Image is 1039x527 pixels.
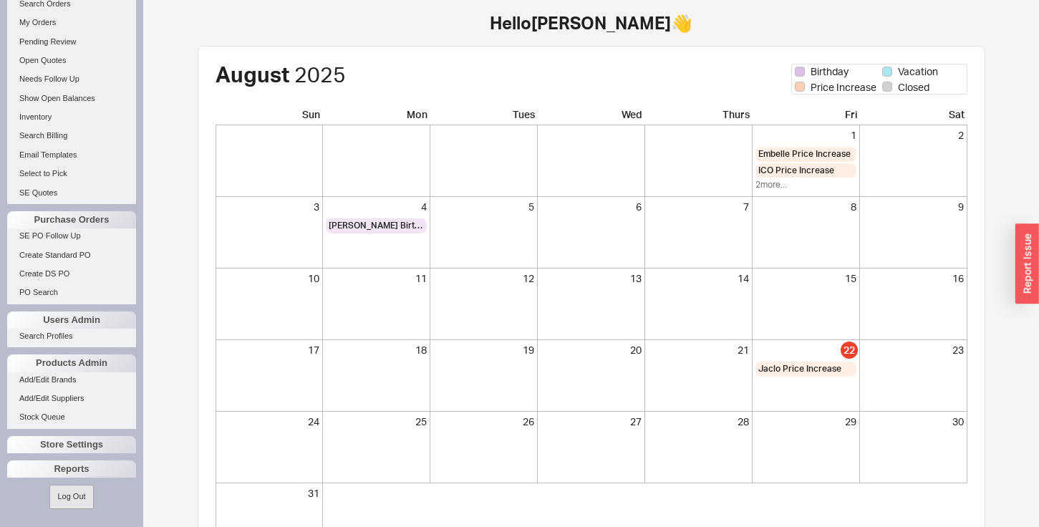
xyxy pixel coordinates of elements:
div: Store Settings [7,436,136,453]
div: 20 [541,343,642,357]
div: 25 [326,415,427,429]
div: 9 [863,200,964,214]
div: 11 [326,271,427,286]
a: Needs Follow Up [7,72,136,87]
div: 1 [755,128,856,142]
a: Stock Queue [7,410,136,425]
div: 22 [841,342,858,359]
div: Tues [430,107,538,125]
div: 8 [755,200,856,214]
div: 31 [218,486,319,501]
div: 26 [433,415,534,429]
div: Wed [538,107,645,125]
div: 21 [648,343,749,357]
div: Purchase Orders [7,211,136,228]
div: 16 [863,271,964,286]
div: Thurs [645,107,753,125]
a: Inventory [7,110,136,125]
span: Vacation [898,64,938,79]
a: SE Quotes [7,185,136,200]
span: August [216,61,289,87]
button: Log Out [49,485,93,508]
div: 28 [648,415,749,429]
a: Add/Edit Suppliers [7,391,136,406]
div: 29 [755,415,856,429]
div: 19 [433,343,534,357]
div: 12 [433,271,534,286]
div: 2 [863,128,964,142]
div: 6 [541,200,642,214]
span: Birthday [811,64,849,79]
div: Sat [860,107,967,125]
div: 15 [755,271,856,286]
div: 7 [648,200,749,214]
div: 10 [218,271,319,286]
div: 3 [218,200,319,214]
a: Select to Pick [7,166,136,181]
a: Add/Edit Brands [7,372,136,387]
a: Pending Review [7,34,136,49]
span: Price Increase [811,80,876,95]
a: Search Profiles [7,329,136,344]
div: 5 [433,200,534,214]
div: 13 [541,271,642,286]
a: SE PO Follow Up [7,228,136,243]
div: 14 [648,271,749,286]
a: Show Open Balances [7,91,136,106]
div: 23 [863,343,964,357]
span: 2025 [294,61,346,87]
a: PO Search [7,285,136,300]
div: 30 [863,415,964,429]
a: Email Templates [7,148,136,163]
div: Sun [216,107,323,125]
a: Open Quotes [7,53,136,68]
span: Closed [898,80,929,95]
div: Fri [753,107,860,125]
a: Create DS PO [7,266,136,281]
span: ICO Price Increase [758,165,834,177]
div: 2 more... [755,179,856,191]
div: Products Admin [7,354,136,372]
span: Embelle Price Increase [758,148,851,160]
a: Search Billing [7,128,136,143]
div: 4 [326,200,427,214]
span: Pending Review [19,37,77,46]
a: Create Standard PO [7,248,136,263]
div: Users Admin [7,311,136,329]
span: Needs Follow Up [19,74,79,83]
div: 18 [326,343,427,357]
a: My Orders [7,15,136,30]
span: [PERSON_NAME] Birthday [329,220,424,232]
div: Mon [323,107,430,125]
h1: Hello [PERSON_NAME] 👋 [158,14,1025,32]
div: Reports [7,460,136,478]
div: 27 [541,415,642,429]
span: Jaclo Price Increase [758,363,841,375]
div: 24 [218,415,319,429]
div: 17 [218,343,319,357]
